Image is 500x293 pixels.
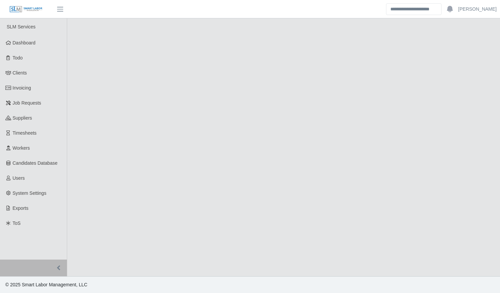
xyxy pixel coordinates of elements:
[13,55,23,60] span: Todo
[13,190,46,196] span: System Settings
[386,3,442,15] input: Search
[13,175,25,181] span: Users
[13,221,21,226] span: ToS
[5,282,87,287] span: © 2025 Smart Labor Management, LLC
[13,130,37,136] span: Timesheets
[13,115,32,121] span: Suppliers
[7,24,35,29] span: SLM Services
[9,6,43,13] img: SLM Logo
[13,205,28,211] span: Exports
[13,40,36,45] span: Dashboard
[13,145,30,151] span: Workers
[13,85,31,91] span: Invoicing
[458,6,497,13] a: [PERSON_NAME]
[13,160,58,166] span: Candidates Database
[13,70,27,76] span: Clients
[13,100,41,106] span: Job Requests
